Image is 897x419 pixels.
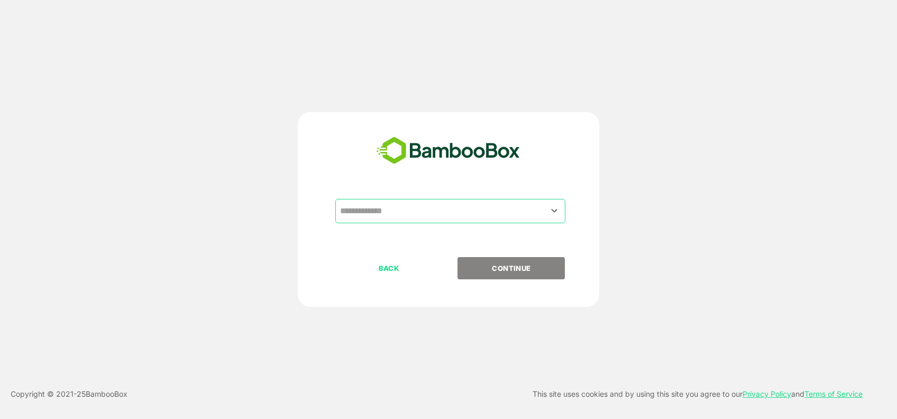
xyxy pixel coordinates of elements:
p: Copyright © 2021- 25 BambooBox [11,388,127,400]
a: Privacy Policy [743,389,791,398]
p: This site uses cookies and by using this site you agree to our and [533,388,863,400]
button: BACK [335,257,443,279]
img: bamboobox [371,133,526,168]
p: BACK [336,262,442,274]
button: Open [547,204,562,218]
a: Terms of Service [804,389,863,398]
button: CONTINUE [457,257,565,279]
p: CONTINUE [459,262,564,274]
